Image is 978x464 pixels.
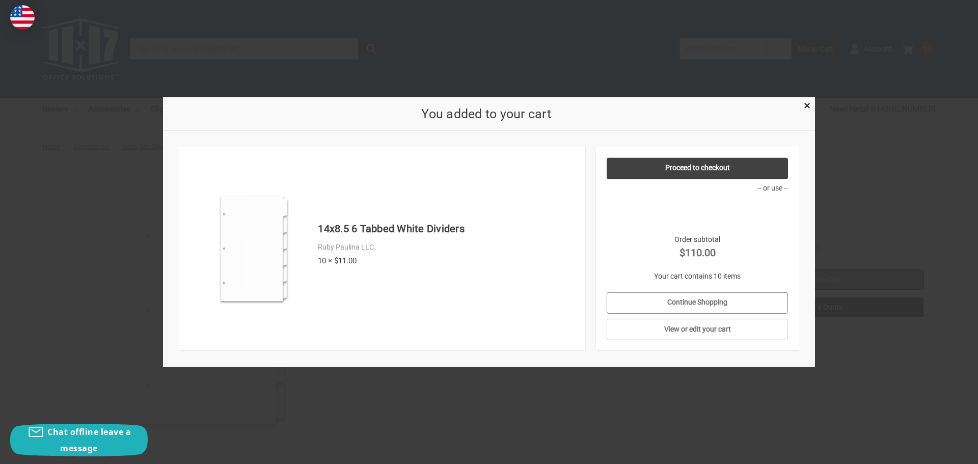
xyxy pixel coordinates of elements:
a: View or edit your cart [607,319,789,340]
strong: $110.00 [607,244,789,260]
span: Chat offline leave a message [47,426,131,454]
img: duty and tax information for United States [10,5,35,30]
h4: 14x8.5 6 Tabbed White Dividers [318,221,575,236]
p: Your cart contains 10 items [607,270,789,281]
div: Ruby Paulina LLC. [318,242,575,253]
img: 14x8.5 6 Tabbed White Dividers [195,190,313,308]
a: Proceed to checkout [607,157,789,179]
p: -- or use -- [607,182,789,193]
div: Order subtotal [607,234,789,260]
iframe: Google Customer Reviews [894,436,978,464]
span: × [804,98,810,113]
h2: You added to your cart [179,104,794,123]
a: Continue Shopping [607,292,789,313]
div: 10 × $11.00 [318,255,575,266]
a: Close [802,99,812,110]
button: Chat offline leave a message [10,424,148,456]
